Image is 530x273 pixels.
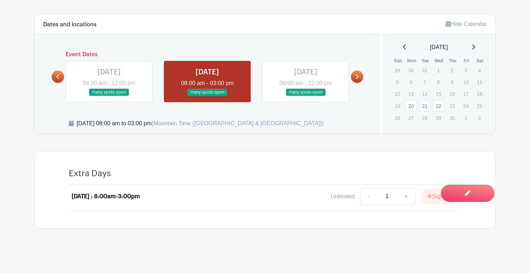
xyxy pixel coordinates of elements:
h4: Extra Days [69,168,111,179]
p: 6 [405,77,417,88]
p: 29 [432,112,444,124]
p: 3 [460,65,472,76]
p: 12 [391,88,403,99]
th: Sun [391,57,405,64]
p: 27 [405,112,417,124]
p: 2 [446,65,458,76]
a: - [360,188,376,205]
p: 14 [419,88,431,99]
h6: Event Dates [64,51,351,58]
p: 30 [405,65,417,76]
p: 7 [419,77,431,88]
span: (Mountain Time ([GEOGRAPHIC_DATA] & [GEOGRAPHIC_DATA])) [151,120,323,126]
p: 1 [460,112,472,124]
p: 9 [446,77,458,88]
p: 28 [419,112,431,124]
p: 10 [460,77,472,88]
div: Unlimited [331,192,355,201]
th: Fri [459,57,473,64]
p: 1 [432,65,444,76]
p: 5 [391,77,403,88]
p: 25 [474,100,485,111]
th: Tue [419,57,432,64]
th: Wed [432,57,446,64]
p: 31 [419,65,431,76]
th: Thu [446,57,460,64]
p: 29 [391,65,403,76]
th: Mon [405,57,419,64]
p: 4 [474,65,485,76]
p: 23 [446,100,458,111]
p: 16 [446,88,458,99]
p: 24 [460,100,472,111]
p: 30 [446,112,458,124]
p: 17 [460,88,472,99]
p: 2 [474,112,485,124]
div: [DATE] : 8:00am-3:00pm [72,192,140,201]
div: [DATE] 08:00 am to 03:00 pm [77,119,324,128]
p: 19 [391,100,403,111]
h6: Dates and locations [43,21,97,28]
a: 20 [405,100,417,112]
p: 13 [405,88,417,99]
p: 8 [432,77,444,88]
a: + [397,188,415,205]
a: 22 [432,100,444,112]
a: Hide Calendar [446,21,487,27]
p: 15 [432,88,444,99]
button: Sign Up [421,189,458,204]
p: 11 [474,77,485,88]
span: [DATE] [430,43,448,52]
p: 26 [391,112,403,124]
th: Sat [473,57,487,64]
a: 21 [419,100,431,112]
p: 18 [474,88,485,99]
